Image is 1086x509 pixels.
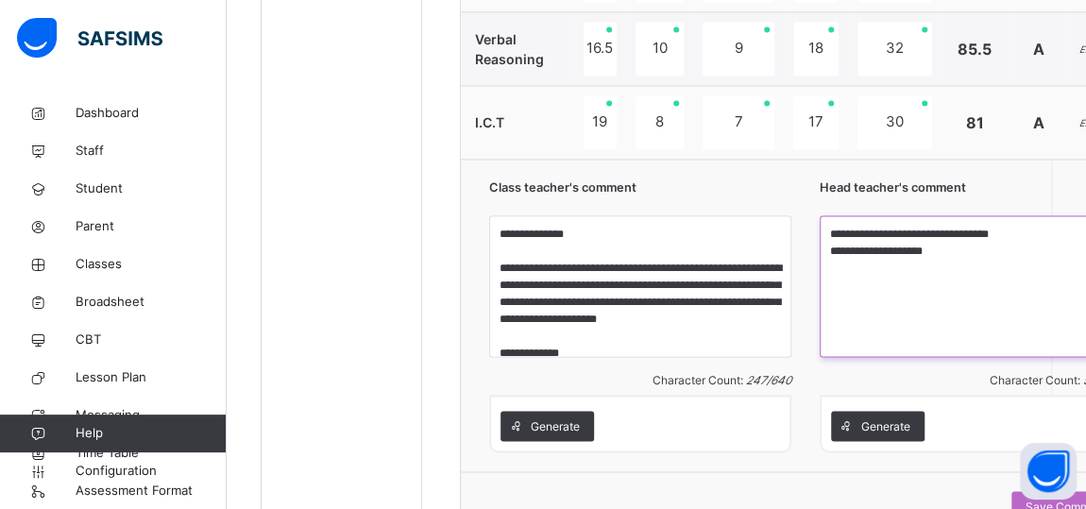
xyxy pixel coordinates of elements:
span: Lesson Plan [76,368,227,387]
span: Character Count: [653,372,791,386]
span: 81 [966,113,984,132]
span: Messaging [76,406,227,425]
img: safsims [17,18,162,58]
span: Classes [76,255,227,274]
div: 16.5 [584,22,617,76]
button: Open asap [1020,443,1077,500]
span: I.C.T [475,114,504,130]
span: Generate [861,417,910,434]
span: 85.5 [958,40,992,59]
span: Help [76,424,226,443]
div: 17 [793,95,839,149]
span: Parent [76,217,227,236]
span: Dashboard [76,104,227,123]
div: 18 [793,22,839,76]
span: Class teacher's comment [489,178,636,196]
span: Staff [76,142,227,161]
span: Broadsheet [76,293,227,312]
span: A [1033,40,1044,59]
span: A [1033,113,1044,132]
span: Verbal Reasoning [475,31,544,67]
div: 30 [857,95,932,149]
div: 32 [857,22,932,76]
div: 10 [636,22,684,76]
span: CBT [76,331,227,349]
span: Generate [531,417,580,434]
div: 9 [703,22,774,76]
div: 7 [703,95,774,149]
span: Head teacher's comment [820,178,966,196]
div: 19 [584,95,617,149]
span: Assessment Format [76,482,227,501]
div: 8 [636,95,684,149]
span: Student [76,179,227,198]
span: Configuration [76,462,226,481]
i: 247 / 640 [746,372,791,386]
